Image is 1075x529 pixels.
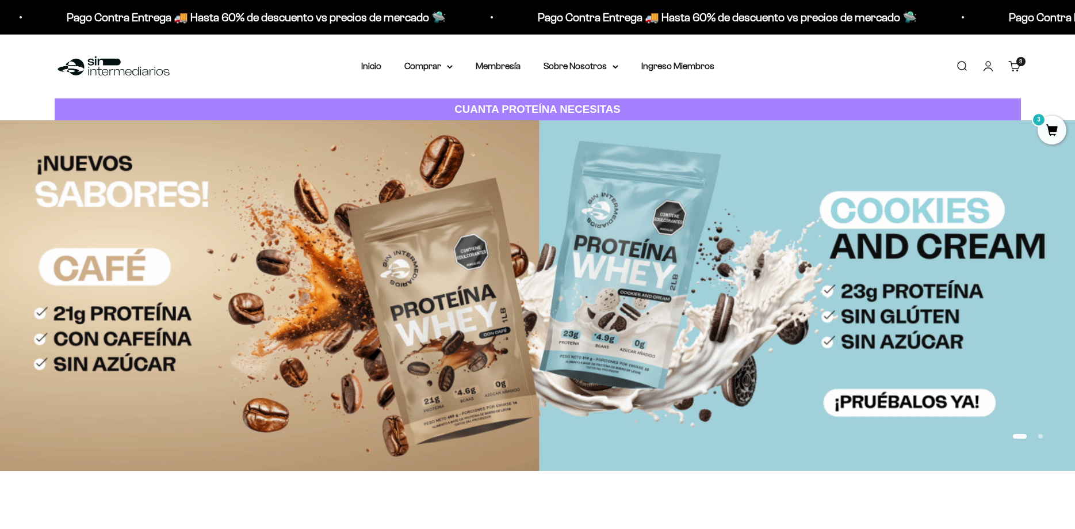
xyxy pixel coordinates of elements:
[66,8,445,26] p: Pago Contra Entrega 🚚 Hasta 60% de descuento vs precios de mercado 🛸
[454,103,621,115] strong: CUANTA PROTEÍNA NECESITAS
[641,61,714,71] a: Ingreso Miembros
[361,61,381,71] a: Inicio
[404,59,453,74] summary: Comprar
[476,61,521,71] a: Membresía
[544,59,618,74] summary: Sobre Nosotros
[1038,125,1066,138] a: 3
[537,8,916,26] p: Pago Contra Entrega 🚚 Hasta 60% de descuento vs precios de mercado 🛸
[1032,113,1046,127] mark: 3
[55,98,1021,121] a: CUANTA PROTEÍNA NECESITAS
[1019,59,1022,64] span: 3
